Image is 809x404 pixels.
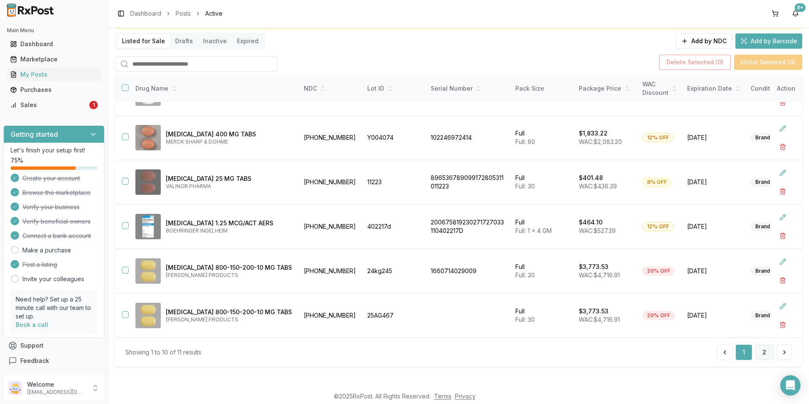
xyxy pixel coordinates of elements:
div: 20% OFF [642,266,675,276]
td: Y004074 [362,116,426,160]
div: Brand New [751,266,787,276]
td: 25AG467 [362,293,426,338]
p: Welcome [27,380,86,389]
span: [DATE] [687,178,740,186]
th: Pack Size [510,75,574,102]
p: $3,773.53 [579,307,608,315]
span: Verify your business [22,203,80,211]
span: Feedback [20,357,49,365]
button: Add by Barcode [735,33,802,49]
button: Delete [775,273,790,288]
div: NDC [304,84,357,93]
span: [DATE] [687,222,740,231]
button: Delete [775,139,790,155]
button: Feedback [3,353,105,368]
td: Full [510,205,574,249]
span: [DATE] [687,267,740,275]
h3: Getting started [11,129,58,139]
p: MERCK SHARP & DOHME [166,138,292,145]
a: Make a purchase [22,246,71,255]
p: [MEDICAL_DATA] 1.25 MCG/ACT AERS [166,219,292,227]
img: Symtuza 800-150-200-10 MG TABS [135,303,161,328]
a: Dashboard [130,9,161,18]
a: Posts [176,9,191,18]
p: $464.10 [579,218,603,227]
div: Lot ID [367,84,421,93]
p: [MEDICAL_DATA] 25 MG TABS [166,174,292,183]
p: VALINOR PHARMA [166,183,292,190]
td: [PHONE_NUMBER] [299,160,362,205]
span: Full: 30 [515,271,535,279]
a: My Posts [7,67,101,82]
td: Full [510,116,574,160]
div: 20% OFF [642,311,675,320]
a: Purchases [7,82,101,97]
button: Edit [775,210,790,225]
span: Verify beneficial owners [22,217,91,226]
span: WAC: $4,716.91 [579,316,620,323]
button: Sales1 [3,98,105,112]
button: My Posts [3,68,105,81]
div: 9+ [795,3,806,12]
img: Movantik 25 MG TABS [135,169,161,195]
div: 12% OFF [642,133,674,142]
nav: breadcrumb [130,9,223,18]
button: Support [3,338,105,353]
button: Marketplace [3,53,105,66]
span: Full: 60 [515,138,535,145]
div: Purchases [10,86,98,94]
div: Package Price [579,84,632,93]
div: Brand New [751,177,787,187]
p: [PERSON_NAME] PRODUCTS [166,272,292,279]
td: 896536789099172805311011223 [426,160,510,205]
p: Need help? Set up a 25 minute call with our team to set up. [16,295,92,321]
p: [EMAIL_ADDRESS][DOMAIN_NAME] [27,389,86,396]
td: 11223 [362,160,426,205]
button: Dashboard [3,37,105,51]
span: WAC: $4,716.91 [579,271,620,279]
span: Full: 30 [515,316,535,323]
h2: Main Menu [7,27,101,34]
a: Sales1 [7,97,101,113]
span: WAC: $527.39 [579,227,616,234]
button: Drafts [170,34,198,48]
span: Browse the marketplace [22,188,91,197]
div: Marketplace [10,55,98,64]
button: Edit [775,254,790,269]
td: 402217d [362,205,426,249]
button: Edit [775,121,790,136]
td: 102246972414 [426,116,510,160]
p: $1,833.22 [579,129,608,138]
button: Expired [232,34,264,48]
button: Edit [775,299,790,314]
td: [PHONE_NUMBER] [299,249,362,293]
button: 1 [736,345,752,360]
span: WAC: $436.39 [579,183,617,190]
div: 8% OFF [642,177,671,187]
span: Create your account [22,174,80,183]
span: [DATE] [687,311,740,320]
th: Action [770,75,802,102]
a: Marketplace [7,52,101,67]
td: [PHONE_NUMBER] [299,205,362,249]
div: Dashboard [10,40,98,48]
a: Book a call [16,321,48,328]
button: Add by NDC [676,33,732,49]
span: Connect a bank account [22,232,91,240]
div: Showing 1 to 10 of 11 results [125,348,201,357]
button: Inactive [198,34,232,48]
div: 1 [89,101,98,109]
button: 2 [755,345,773,360]
span: Active [205,9,223,18]
td: 24kg245 [362,249,426,293]
a: Dashboard [7,36,101,52]
div: Sales [10,101,88,109]
a: Privacy [455,393,476,400]
p: BOEHRINGER INGELHEIM [166,227,292,234]
td: 200675819230271727033110402217D [426,205,510,249]
div: Serial Number [431,84,505,93]
img: Spiriva Respimat 1.25 MCG/ACT AERS [135,214,161,239]
img: Isentress 400 MG TABS [135,125,161,150]
th: Condition [746,75,809,102]
button: Delete [775,228,790,244]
